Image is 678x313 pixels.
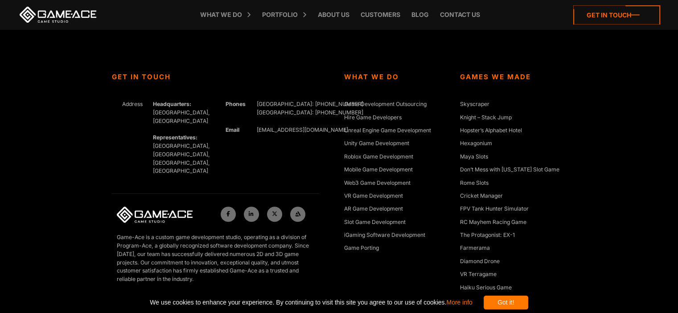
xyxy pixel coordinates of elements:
[344,153,413,162] a: Roblox Game Development
[460,166,559,175] a: Don’t Mess with [US_STATE] Slot Game
[460,100,489,109] a: Skyscraper
[460,179,489,188] a: Rome Slots
[484,296,528,309] div: Got it!
[344,179,411,188] a: Web3 Game Development
[257,109,363,116] span: [GEOGRAPHIC_DATA]: [PHONE_NUMBER]
[460,244,490,253] a: Farmerama
[344,231,425,240] a: iGaming Software Development
[460,284,512,293] a: Haiku Serious Game
[344,126,431,135] a: Unreal Engine Game Development
[257,126,348,133] a: [EMAIL_ADDRESS][DOMAIN_NAME]
[460,218,526,227] a: RC Mayhem Racing Game
[344,139,409,148] a: Unity Game Development
[226,101,246,107] strong: Phones
[460,139,492,148] a: Hexagonium
[257,101,363,107] span: [GEOGRAPHIC_DATA]: [PHONE_NUMBER]
[344,244,379,253] a: Game Porting
[344,205,403,214] a: AR Game Development
[117,207,193,223] img: Game-Ace Logo
[344,114,402,122] a: Hire Game Developers
[117,233,314,284] p: Game-Ace is a custom game development studio, operating as a division of Program-Ace, a globally ...
[573,5,660,24] a: Get in touch
[344,218,406,227] a: Slot Game Development
[344,192,403,201] a: VR Game Development
[344,73,450,81] strong: What We Do
[460,114,512,122] a: Knight – Stack Jump
[148,100,210,175] div: [GEOGRAPHIC_DATA], [GEOGRAPHIC_DATA] [GEOGRAPHIC_DATA], [GEOGRAPHIC_DATA], [GEOGRAPHIC_DATA], [GE...
[153,101,191,107] strong: Headquarters:
[153,134,197,141] strong: Representatives:
[460,205,529,214] a: FPV Tank Hunter Simulator
[344,100,427,109] a: Game Development Outsourcing
[122,101,143,107] span: Address
[226,126,239,133] strong: Email
[460,73,566,81] strong: Games We Made
[460,126,522,135] a: Hopster’s Alphabet Hotel
[446,299,472,306] a: More info
[344,166,413,175] a: Mobile Game Development
[460,231,515,240] a: The Protagonist: EX-1
[460,192,503,201] a: Cricket Manager
[460,257,500,266] a: Diamond Drone
[460,270,497,279] a: VR Terragame
[112,73,319,81] strong: Get In Touch
[460,153,488,162] a: Maya Slots
[150,296,472,309] span: We use cookies to enhance your experience. By continuing to visit this site you agree to our use ...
